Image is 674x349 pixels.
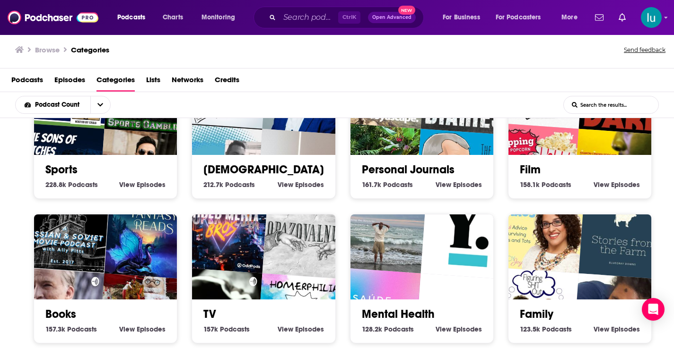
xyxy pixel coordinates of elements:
[295,180,324,189] span: Episodes
[436,10,492,25] button: open menu
[295,325,324,333] span: Episodes
[8,9,98,26] img: Podchaser - Follow, Share and Rate Podcasts
[96,72,135,92] a: Categories
[45,180,98,189] a: 228.8k Sports Podcasts
[520,307,553,321] a: Family
[611,325,640,333] span: Episodes
[278,325,324,333] a: View TV Episodes
[119,180,135,189] span: View
[368,12,416,23] button: Open AdvancedNew
[137,180,166,189] span: Episodes
[520,162,541,177] a: Film
[45,180,66,189] span: 228.8k
[443,11,480,24] span: For Business
[384,325,414,333] span: Podcasts
[594,325,640,333] a: View Family Episodes
[398,6,415,15] span: New
[203,180,223,189] span: 212.7k
[621,43,668,57] button: Send feedback
[278,180,293,189] span: View
[203,162,324,177] a: [DEMOGRAPHIC_DATA]
[520,325,572,333] a: 123.5k Family Podcasts
[15,96,125,114] h2: Choose List sort
[215,72,239,92] a: Credits
[45,162,78,177] a: Sports
[157,10,189,25] a: Charts
[436,180,482,189] a: View Personal Journals Episodes
[496,11,541,24] span: For Podcasters
[335,182,427,273] img: Gracefully Imperfect
[520,325,540,333] span: 123.5k
[490,10,555,25] button: open menu
[105,188,196,280] img: Finding Fantasy Reads
[542,180,571,189] span: Podcasts
[641,7,662,28] span: Logged in as lusodano
[436,325,451,333] span: View
[372,15,411,20] span: Open Advanced
[641,7,662,28] img: User Profile
[119,325,166,333] a: View Books Episodes
[591,9,607,26] a: Show notifications dropdown
[520,180,540,189] span: 158.1k
[35,45,60,54] h3: Browse
[578,188,670,280] img: Stories From The Farm
[35,102,83,108] span: Podcast Count
[203,325,218,333] span: 157k
[453,180,482,189] span: Episodes
[203,307,216,321] a: TV
[172,72,203,92] a: Networks
[225,180,255,189] span: Podcasts
[594,180,640,189] a: View Film Episodes
[611,180,640,189] span: Episodes
[542,325,572,333] span: Podcasts
[642,298,665,321] div: Open Intercom Messenger
[278,180,324,189] a: View [DEMOGRAPHIC_DATA] Episodes
[520,180,571,189] a: 158.1k Film Podcasts
[561,11,578,24] span: More
[119,325,135,333] span: View
[594,325,609,333] span: View
[338,11,360,24] span: Ctrl K
[117,11,145,24] span: Podcasts
[177,182,269,273] div: Super Media Bros Podcast
[362,162,455,177] a: Personal Journals
[11,72,43,92] a: Podcasts
[362,325,414,333] a: 128.2k Mental Health Podcasts
[90,96,110,113] button: open menu
[119,180,166,189] a: View Sports Episodes
[68,180,98,189] span: Podcasts
[163,11,183,24] span: Charts
[19,182,111,273] img: A Russian & Soviet Movie Podcast with Ally Pitts
[555,10,589,25] button: open menu
[195,10,247,25] button: open menu
[453,325,482,333] span: Episodes
[383,180,413,189] span: Podcasts
[45,325,97,333] a: 157.3k Books Podcasts
[146,72,160,92] a: Lists
[362,180,413,189] a: 161.7k Personal Journals Podcasts
[263,7,433,28] div: Search podcasts, credits, & more...
[54,72,85,92] a: Episodes
[493,182,585,273] div: Joy in Chaos Podcast
[203,180,255,189] a: 212.7k [DEMOGRAPHIC_DATA] Podcasts
[263,188,354,280] img: Opazovalnica
[71,45,109,54] a: Categories
[362,180,381,189] span: 161.7k
[615,9,630,26] a: Show notifications dropdown
[594,180,609,189] span: View
[420,188,512,280] img: Youth Inc - a new way to learn
[45,307,76,321] a: Books
[220,325,250,333] span: Podcasts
